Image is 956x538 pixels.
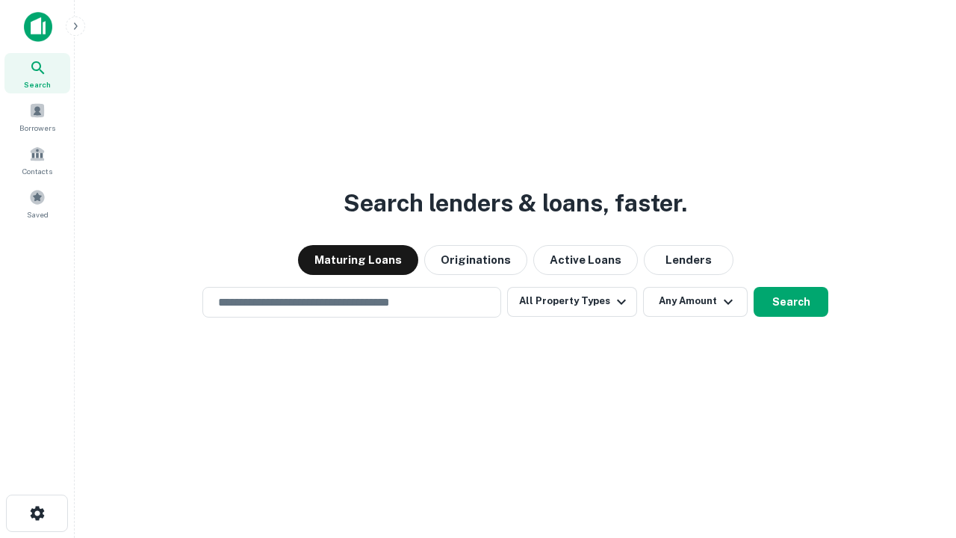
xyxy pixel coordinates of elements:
[507,287,637,317] button: All Property Types
[754,287,828,317] button: Search
[27,208,49,220] span: Saved
[19,122,55,134] span: Borrowers
[22,165,52,177] span: Contacts
[344,185,687,221] h3: Search lenders & loans, faster.
[24,78,51,90] span: Search
[4,53,70,93] a: Search
[4,183,70,223] a: Saved
[4,140,70,180] a: Contacts
[533,245,638,275] button: Active Loans
[644,245,733,275] button: Lenders
[881,418,956,490] iframe: Chat Widget
[298,245,418,275] button: Maturing Loans
[24,12,52,42] img: capitalize-icon.png
[643,287,748,317] button: Any Amount
[4,96,70,137] a: Borrowers
[424,245,527,275] button: Originations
